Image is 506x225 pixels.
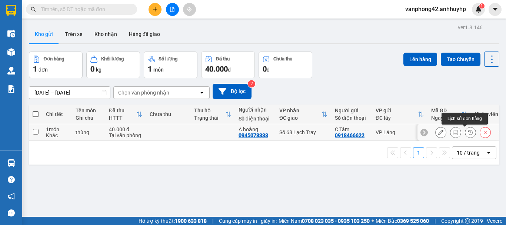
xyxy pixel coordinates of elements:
div: Số điện thoại [335,115,368,121]
div: Khối lượng [101,56,124,62]
th: Toggle SortBy [105,105,146,124]
div: Lịch sử đơn hàng [442,113,488,125]
div: 40.000 đ [109,126,142,132]
div: Chưa thu [150,111,187,117]
input: Select a date range. [29,87,110,99]
img: icon-new-feature [475,6,482,13]
span: 40.000 [205,64,228,73]
span: đ [267,67,270,73]
div: Người gửi [335,107,368,113]
strong: 0369 525 060 [397,218,429,224]
span: đ [228,67,231,73]
span: kg [96,67,101,73]
th: Toggle SortBy [427,105,471,124]
div: ĐC lấy [376,115,418,121]
span: đơn [39,67,48,73]
button: 1 [413,147,424,158]
span: ⚪️ [372,219,374,222]
span: message [8,209,15,216]
strong: 1900 633 818 [175,218,207,224]
span: | [212,217,213,225]
span: aim [187,7,192,12]
div: A hoằng [239,126,272,132]
button: plus [149,3,162,16]
div: 0945078338 [239,132,268,138]
sup: 1 [479,3,485,9]
img: warehouse-icon [7,30,15,37]
div: Trạng thái [194,115,225,121]
button: caret-down [489,3,502,16]
span: search [31,7,36,12]
span: Hỗ trợ kỹ thuật: [139,217,207,225]
div: thùng [76,129,101,135]
img: logo-vxr [6,5,16,16]
img: warehouse-icon [7,48,15,56]
th: Toggle SortBy [276,105,331,124]
span: 1 [33,64,37,73]
sup: 2 [248,80,255,87]
div: Thu hộ [194,107,225,113]
svg: open [486,150,492,156]
div: Sửa đơn hàng [435,127,446,138]
div: Tại văn phòng [109,132,142,138]
div: 0918466622 [335,132,364,138]
span: Miền Bắc [376,217,429,225]
button: Tạo Chuyến [441,53,480,66]
span: Miền Nam [279,217,370,225]
div: Mã GD [431,107,461,113]
div: VP nhận [279,107,322,113]
span: notification [8,193,15,200]
div: Đã thu [216,56,230,62]
span: file-add [170,7,175,12]
span: Cung cấp máy in - giấy in: [219,217,277,225]
th: Toggle SortBy [190,105,235,124]
span: vanphong42.anhhuyhp [399,4,472,14]
div: Ngày ĐH [431,115,461,121]
div: Đã thu [109,107,136,113]
button: Số lượng1món [144,52,197,78]
button: Bộ lọc [213,84,252,99]
span: copyright [465,218,470,224]
div: ver 1.8.146 [458,23,483,32]
button: aim [183,3,196,16]
button: file-add [166,3,179,16]
button: Khối lượng0kg [86,52,140,78]
button: Kho nhận [89,25,123,43]
div: Số điện thoại [239,116,272,122]
div: VP Láng [376,129,424,135]
span: 0 [263,64,267,73]
div: VP gửi [376,107,418,113]
span: món [153,67,164,73]
div: Tên món [76,107,101,113]
input: Tìm tên, số ĐT hoặc mã đơn [41,5,128,13]
button: Trên xe [59,25,89,43]
span: plus [153,7,158,12]
button: Đã thu40.000đ [201,52,255,78]
button: Chưa thu0đ [259,52,312,78]
div: HTTT [109,115,136,121]
button: Đơn hàng1đơn [29,52,83,78]
div: Chọn văn phòng nhận [118,89,169,96]
span: | [435,217,436,225]
div: Chi tiết [46,111,68,117]
div: ĐC giao [279,115,322,121]
button: Kho gửi [29,25,59,43]
div: Số 68 Lạch Tray [279,129,327,135]
svg: open [199,90,205,96]
span: caret-down [492,6,499,13]
div: Đơn hàng [44,56,64,62]
div: Chưa thu [273,56,292,62]
div: Số lượng [159,56,177,62]
span: 1 [148,64,152,73]
button: Lên hàng [403,53,437,66]
div: 10 / trang [457,149,480,156]
span: question-circle [8,176,15,183]
th: Toggle SortBy [372,105,427,124]
img: warehouse-icon [7,67,15,75]
img: warehouse-icon [7,159,15,167]
div: C Tâm [335,126,368,132]
span: 1 [480,3,483,9]
div: 1 món [46,126,68,132]
div: Người nhận [239,107,272,113]
div: Khác [46,132,68,138]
